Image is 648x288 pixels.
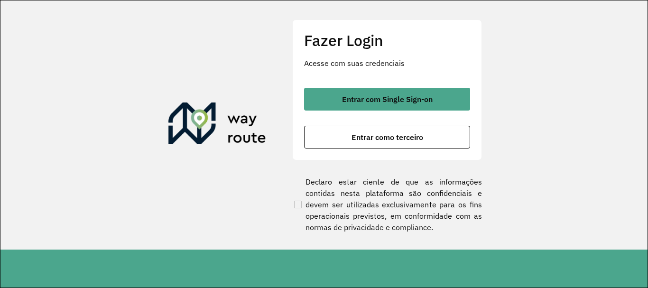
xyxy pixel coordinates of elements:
h2: Fazer Login [304,31,470,49]
button: button [304,126,470,149]
p: Acesse com suas credenciais [304,57,470,69]
img: Roteirizador AmbevTech [168,102,266,148]
span: Entrar como terceiro [352,133,423,141]
label: Declaro estar ciente de que as informações contidas nesta plataforma são confidenciais e devem se... [292,176,482,233]
span: Entrar com Single Sign-on [342,95,433,103]
button: button [304,88,470,111]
